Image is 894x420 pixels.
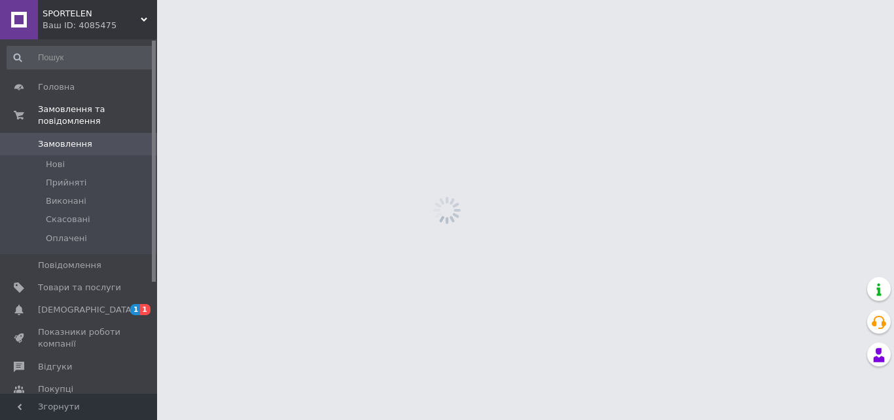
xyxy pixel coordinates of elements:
[38,326,121,350] span: Показники роботи компанії
[38,282,121,294] span: Товари та послуги
[130,304,141,315] span: 1
[46,233,87,244] span: Оплачені
[38,104,157,127] span: Замовлення та повідомлення
[46,195,86,207] span: Виконані
[46,159,65,170] span: Нові
[38,361,72,373] span: Відгуки
[43,8,141,20] span: SPORTELEN
[38,138,92,150] span: Замовлення
[38,259,101,271] span: Повідомлення
[140,304,151,315] span: 1
[46,177,86,189] span: Прийняті
[38,304,135,316] span: [DEMOGRAPHIC_DATA]
[7,46,154,69] input: Пошук
[43,20,157,31] div: Ваш ID: 4085475
[46,214,90,225] span: Скасовані
[38,81,75,93] span: Головна
[38,383,73,395] span: Покупці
